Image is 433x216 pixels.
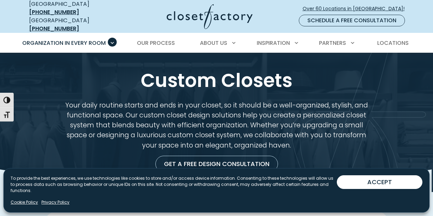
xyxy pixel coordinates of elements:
[29,8,79,16] a: [PHONE_NUMBER]
[11,199,38,205] a: Cookie Policy
[302,3,410,15] a: Over 60 Locations in [GEOGRAPHIC_DATA]!
[200,39,227,47] span: About Us
[257,39,290,47] span: Inspiration
[337,175,422,189] button: ACCEPT
[303,5,410,12] span: Over 60 Locations in [GEOGRAPHIC_DATA]!
[28,69,406,92] h1: Custom Closets
[60,100,373,150] p: Your daily routine starts and ends in your closet, so it should be a well-organized, stylish, and...
[17,34,416,53] nav: Primary Menu
[299,15,405,26] a: Schedule a Free Consultation
[137,39,175,47] span: Our Process
[29,25,79,33] a: [PHONE_NUMBER]
[155,156,278,172] a: Get a Free Design Consultation
[319,39,346,47] span: Partners
[167,4,253,29] img: Closet Factory Logo
[11,175,337,194] p: To provide the best experiences, we use technologies like cookies to store and/or access device i...
[41,199,69,205] a: Privacy Policy
[377,39,409,47] span: Locations
[22,39,106,47] span: Organization in Every Room
[29,16,113,33] div: [GEOGRAPHIC_DATA]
